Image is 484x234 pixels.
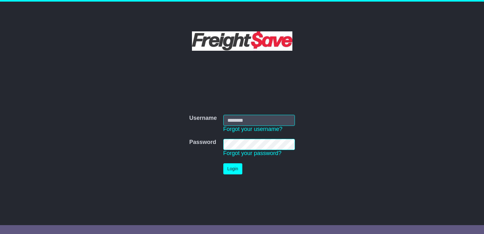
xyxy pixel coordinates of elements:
[223,163,242,174] button: Login
[189,115,217,122] label: Username
[189,139,216,146] label: Password
[223,126,283,132] a: Forgot your username?
[192,31,292,51] img: Freight Save
[223,150,282,156] a: Forgot your password?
